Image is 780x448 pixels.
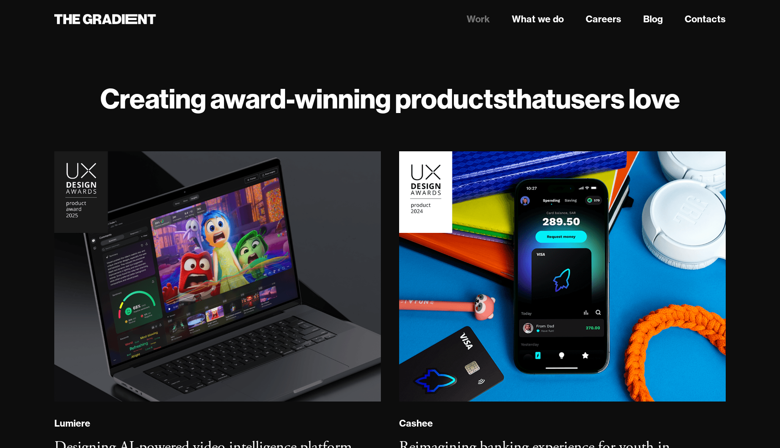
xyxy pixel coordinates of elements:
a: What we do [512,12,564,26]
div: Cashee [399,417,433,429]
a: Careers [586,12,621,26]
div: Lumiere [54,417,90,429]
a: Work [467,12,490,26]
strong: that [507,81,556,116]
h1: Creating award-winning products users love [54,82,726,115]
a: Blog [643,12,663,26]
a: Contacts [685,12,726,26]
